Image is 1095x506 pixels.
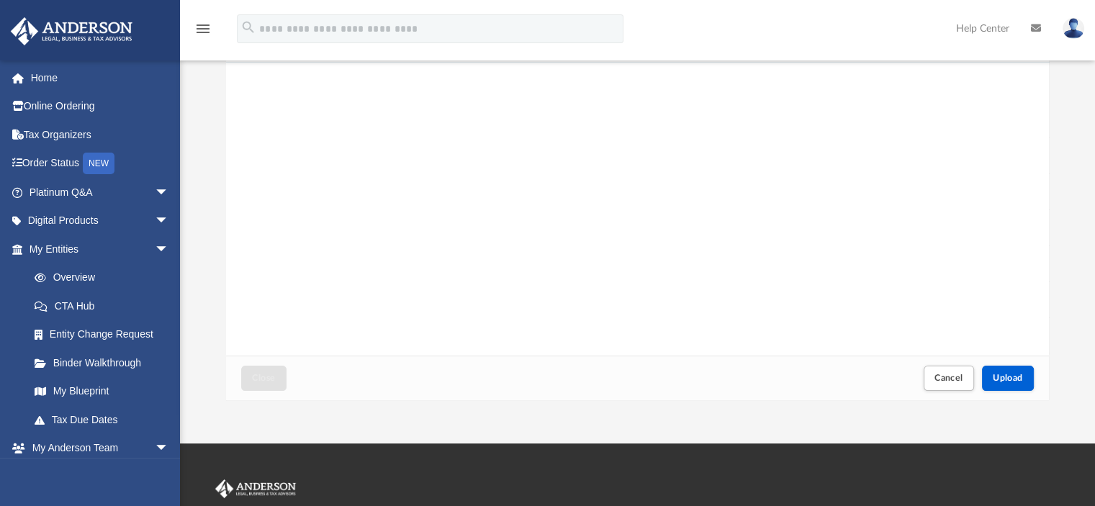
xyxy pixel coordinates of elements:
a: Platinum Q&Aarrow_drop_down [10,178,191,207]
i: menu [194,20,212,37]
span: arrow_drop_down [155,434,184,464]
span: arrow_drop_down [155,235,184,264]
a: My Entitiesarrow_drop_down [10,235,191,263]
span: arrow_drop_down [155,178,184,207]
button: Upload [982,366,1034,391]
img: Anderson Advisors Platinum Portal [212,479,299,498]
span: Upload [993,374,1023,382]
span: Close [252,374,275,382]
div: NEW [83,153,114,174]
a: My Anderson Teamarrow_drop_down [10,434,184,463]
img: Anderson Advisors Platinum Portal [6,17,137,45]
button: Close [241,366,286,391]
a: Online Ordering [10,92,191,121]
a: My Blueprint [20,377,184,406]
i: search [240,19,256,35]
a: Tax Due Dates [20,405,191,434]
a: Entity Change Request [20,320,191,349]
span: Cancel [934,374,963,382]
a: Tax Organizers [10,120,191,149]
a: Order StatusNEW [10,149,191,179]
span: arrow_drop_down [155,207,184,236]
img: User Pic [1063,18,1084,39]
button: Cancel [924,366,974,391]
a: Binder Walkthrough [20,348,191,377]
a: CTA Hub [20,292,191,320]
a: Overview [20,263,191,292]
a: Home [10,63,191,92]
a: menu [194,27,212,37]
a: Digital Productsarrow_drop_down [10,207,191,235]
